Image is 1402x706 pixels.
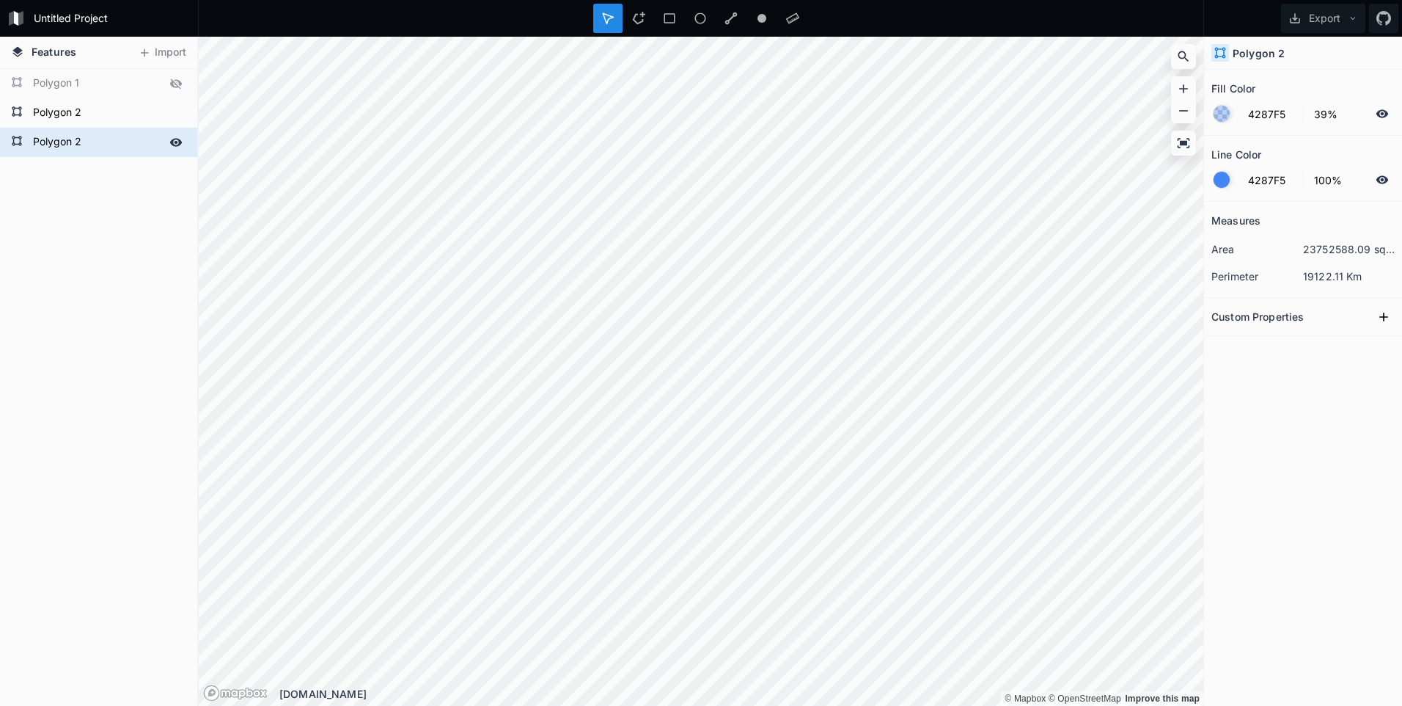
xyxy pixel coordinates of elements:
a: OpenStreetMap [1049,694,1121,704]
h2: Custom Properties [1211,305,1304,328]
a: Map feedback [1125,694,1200,704]
dt: area [1211,241,1303,257]
button: Export [1281,4,1365,33]
a: Mapbox logo [203,685,268,702]
h2: Fill Color [1211,77,1255,100]
dt: perimeter [1211,269,1303,284]
button: Import [131,41,194,65]
h2: Measures [1211,209,1260,232]
h4: Polygon 2 [1233,46,1285,61]
div: [DOMAIN_NAME] [279,686,1203,702]
span: Features [32,44,76,59]
dd: 23752588.09 sq. km [1303,241,1395,257]
a: Mapbox [1005,694,1046,704]
h2: Line Color [1211,143,1261,166]
dd: 19122.11 Km [1303,269,1395,284]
